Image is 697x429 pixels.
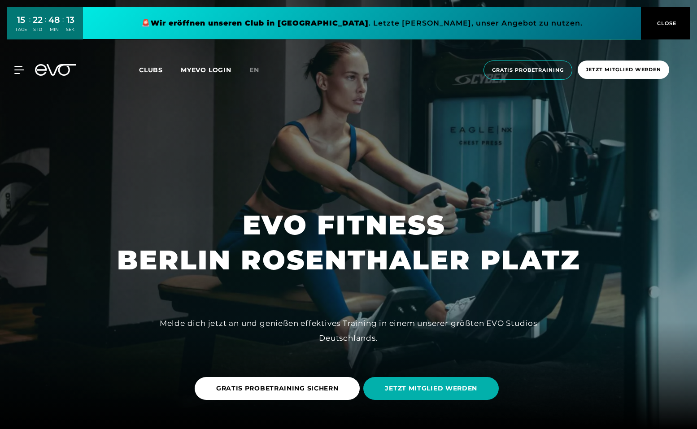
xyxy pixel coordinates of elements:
[195,370,364,407] a: GRATIS PROBETRAINING SICHERN
[62,14,64,38] div: :
[15,13,27,26] div: 15
[492,66,564,74] span: Gratis Probetraining
[181,66,231,74] a: MYEVO LOGIN
[363,370,502,407] a: JETZT MITGLIED WERDEN
[29,14,30,38] div: :
[117,208,580,277] h1: EVO FITNESS BERLIN ROSENTHALER PLATZ
[575,61,672,80] a: Jetzt Mitglied werden
[33,13,43,26] div: 22
[45,14,46,38] div: :
[15,26,27,33] div: TAGE
[147,316,550,345] div: Melde dich jetzt an und genießen effektives Training in einem unserer größten EVO Studios Deutsch...
[216,384,339,393] span: GRATIS PROBETRAINING SICHERN
[33,26,43,33] div: STD
[385,384,477,393] span: JETZT MITGLIED WERDEN
[641,7,690,39] button: CLOSE
[48,13,60,26] div: 48
[586,66,661,74] span: Jetzt Mitglied werden
[481,61,575,80] a: Gratis Probetraining
[249,66,259,74] span: en
[655,19,677,27] span: CLOSE
[48,26,60,33] div: MIN
[66,26,74,33] div: SEK
[66,13,74,26] div: 13
[249,65,270,75] a: en
[139,65,181,74] a: Clubs
[139,66,163,74] span: Clubs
